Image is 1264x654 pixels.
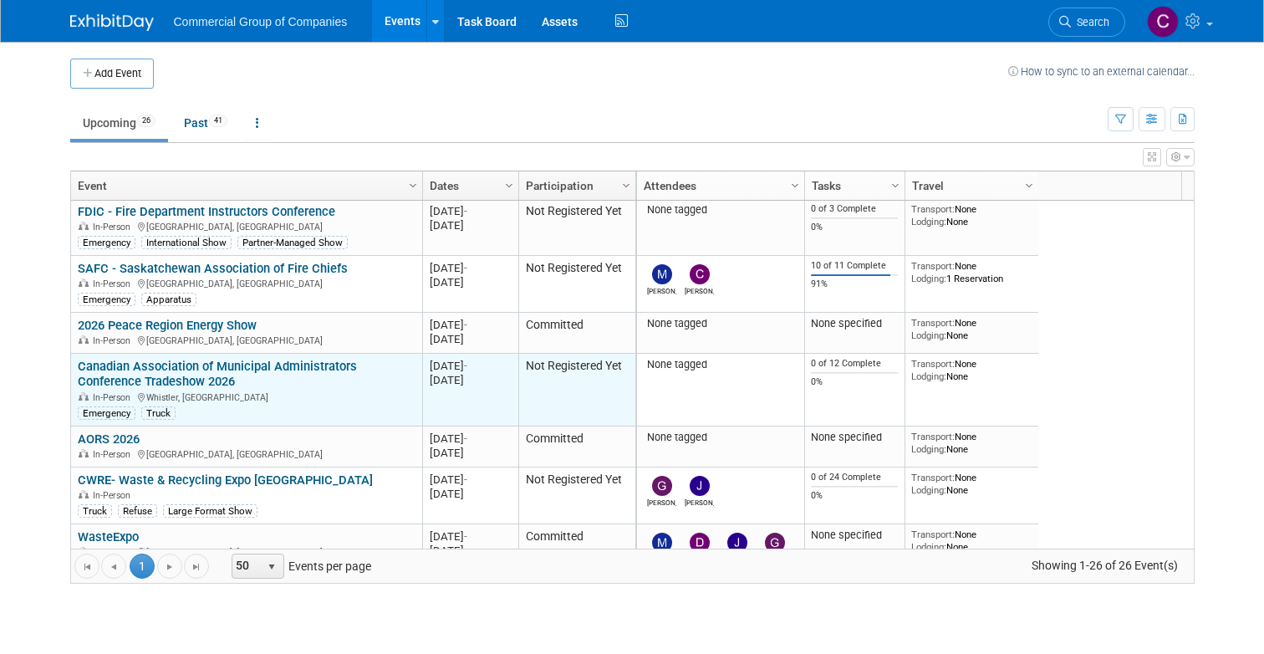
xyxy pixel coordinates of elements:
[788,179,802,192] span: Column Settings
[652,533,672,553] img: Morgan MacKay
[811,472,898,483] div: 0 of 24 Complete
[141,293,196,306] div: Apparatus
[811,260,898,272] div: 10 of 11 Complete
[404,171,422,197] a: Column Settings
[237,236,348,249] div: Partner-Managed Show
[889,179,902,192] span: Column Settings
[786,171,804,197] a: Column Settings
[78,318,257,333] a: 2026 Peace Region Energy Show
[93,278,135,289] span: In-Person
[430,332,511,346] div: [DATE]
[93,335,135,346] span: In-Person
[464,432,467,445] span: -
[518,313,635,354] td: Committed
[652,476,672,496] img: Gregg Stockdale
[464,205,467,217] span: -
[430,359,511,373] div: [DATE]
[430,275,511,289] div: [DATE]
[78,204,335,219] a: FDIC - Fire Department Instructors Conference
[1020,171,1038,197] a: Column Settings
[911,203,1032,227] div: None None
[137,115,155,127] span: 26
[210,554,388,579] span: Events per page
[811,431,898,444] div: None specified
[811,376,898,388] div: 0%
[685,496,714,507] div: Jason Fast
[911,431,1032,455] div: None None
[93,449,135,460] span: In-Person
[502,179,516,192] span: Column Settings
[430,373,511,387] div: [DATE]
[80,560,94,574] span: Go to the first page
[526,171,624,200] a: Participation
[911,260,1032,284] div: None 1 Reservation
[74,554,99,579] a: Go to the first page
[79,490,89,498] img: In-Person Event
[209,115,227,127] span: 41
[78,473,373,488] a: CWRE- Waste & Recycling Expo [GEOGRAPHIC_DATA]
[911,317,955,329] span: Transport:
[430,171,507,200] a: Dates
[78,333,415,347] div: [GEOGRAPHIC_DATA], [GEOGRAPHIC_DATA]
[430,446,511,460] div: [DATE]
[685,284,714,295] div: Cole Mattern
[727,533,747,553] img: Jason Fast
[647,284,676,295] div: Mitch Mesenchuk
[171,107,240,139] a: Past41
[518,427,635,468] td: Committed
[464,530,467,543] span: -
[78,171,411,200] a: Event
[911,358,1032,382] div: None None
[78,447,415,461] div: [GEOGRAPHIC_DATA], [GEOGRAPHIC_DATA]
[911,541,946,553] span: Lodging:
[141,236,232,249] div: International Show
[811,529,898,542] div: None specified
[78,359,357,390] a: Canadian Association of Municipal Administrators Conference Tradeshow 2026
[690,476,710,496] img: Jason Fast
[811,358,898,370] div: 0 of 12 Complete
[78,529,139,544] a: WasteExpo
[163,560,176,574] span: Go to the next page
[911,370,946,382] span: Lodging:
[78,276,415,290] div: [GEOGRAPHIC_DATA], [GEOGRAPHIC_DATA]
[93,222,135,232] span: In-Person
[1016,554,1193,577] span: Showing 1-26 of 26 Event(s)
[812,171,894,200] a: Tasks
[617,171,635,197] a: Column Settings
[78,406,135,420] div: Emergency
[430,261,511,275] div: [DATE]
[911,330,946,341] span: Lodging:
[79,392,89,401] img: In-Person Event
[157,554,182,579] a: Go to the next page
[886,171,905,197] a: Column Settings
[911,529,1032,553] div: None None
[911,358,955,370] span: Transport:
[464,360,467,372] span: -
[811,203,898,215] div: 0 of 3 Complete
[79,449,89,457] img: In-Person Event
[690,533,710,553] img: David West
[107,560,120,574] span: Go to the previous page
[911,260,955,272] span: Transport:
[690,264,710,284] img: Cole Mattern
[1071,16,1109,28] span: Search
[265,560,278,574] span: select
[911,203,955,215] span: Transport:
[101,554,126,579] a: Go to the previous page
[644,171,793,200] a: Attendees
[430,318,511,332] div: [DATE]
[430,204,511,218] div: [DATE]
[518,524,635,605] td: Committed
[70,107,168,139] a: Upcoming26
[70,59,154,89] button: Add Event
[232,554,261,578] span: 50
[811,278,898,290] div: 91%
[652,264,672,284] img: Mitch Mesenchuk
[765,533,785,553] img: Gregg Stockdale
[643,358,798,371] div: None tagged
[911,472,1032,496] div: None None
[518,468,635,524] td: Not Registered Yet
[911,317,1032,341] div: None None
[911,529,955,540] span: Transport:
[430,218,511,232] div: [DATE]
